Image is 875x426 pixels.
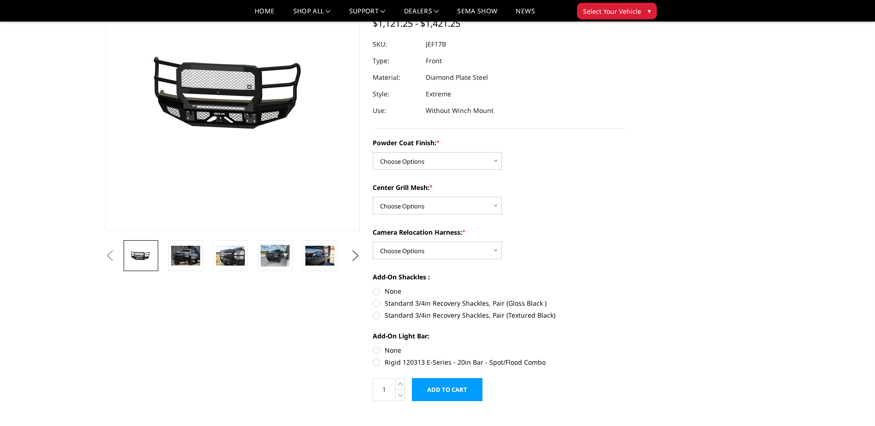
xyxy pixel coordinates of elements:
dt: SKU: [373,36,419,53]
dd: Extreme [426,86,451,102]
dd: Without Winch Mount [426,102,494,119]
dd: JEF17B [426,36,446,53]
button: Select Your Vehicle [577,3,657,19]
img: 2017-2022 Ford F250-350 - FT Series - Extreme Front Bumper [216,246,245,265]
a: shop all [293,8,331,21]
label: None [373,345,627,355]
dt: Use: [373,102,419,119]
label: Standard 3/4in Recovery Shackles, Pair (Gloss Black ) [373,298,627,308]
img: 2017-2022 Ford F250-350 - FT Series - Extreme Front Bumper [305,246,334,265]
a: SEMA Show [457,8,497,21]
img: 2017-2022 Ford F250-350 - FT Series - Extreme Front Bumper [171,246,200,265]
dt: Material: [373,69,419,86]
a: Home [255,8,274,21]
dd: Diamond Plate Steel [426,69,488,86]
label: Powder Coat Finish: [373,138,627,148]
dd: Front [426,53,442,69]
input: Add to Cart [412,378,482,401]
label: Standard 3/4in Recovery Shackles, Pair (Textured Black) [373,310,627,320]
label: Center Grill Mesh: [373,183,627,192]
button: Next [348,249,362,263]
label: Add-On Shackles : [373,272,627,282]
label: Camera Relocation Harness: [373,227,627,237]
span: ▾ [648,6,651,16]
label: None [373,286,627,296]
a: News [516,8,535,21]
a: Dealers [404,8,439,21]
dt: Style: [373,86,419,102]
dt: Type: [373,53,419,69]
span: $1,121.25 - $1,421.25 [373,17,460,30]
span: Select Your Vehicle [583,6,641,16]
img: 2017-2022 Ford F250-350 - FT Series - Extreme Front Bumper [261,245,290,266]
button: Previous [103,249,117,263]
label: Rigid 120313 E-Series - 20in Bar - Spot/Flood Combo [373,357,627,367]
label: Add-On Light Bar: [373,331,627,341]
a: Support [349,8,386,21]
